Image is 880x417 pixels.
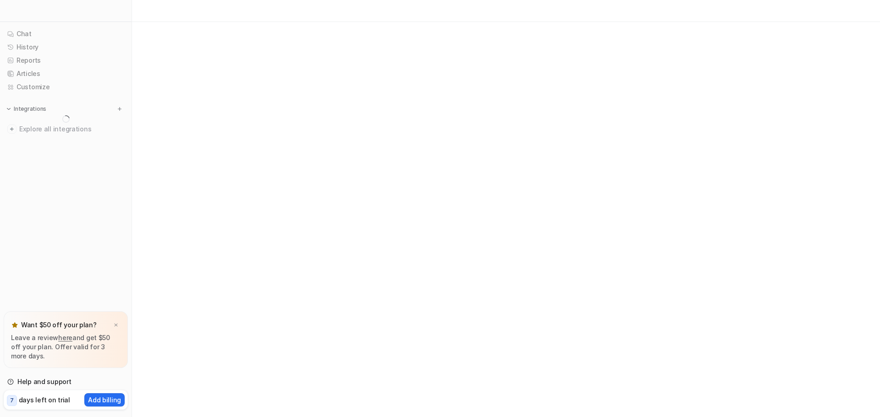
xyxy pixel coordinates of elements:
img: expand menu [5,106,12,112]
button: Add billing [84,393,125,406]
img: x [113,322,119,328]
a: here [58,334,72,341]
a: Articles [4,67,128,80]
p: Want $50 off your plan? [21,320,97,330]
img: star [11,321,18,329]
p: Leave a review and get $50 off your plan. Offer valid for 3 more days. [11,333,121,361]
a: Reports [4,54,128,67]
a: Explore all integrations [4,123,128,135]
p: Add billing [88,395,121,405]
a: Help and support [4,375,128,388]
p: 7 [10,396,14,405]
button: Integrations [4,104,49,114]
img: menu_add.svg [116,106,123,112]
p: days left on trial [19,395,70,405]
img: explore all integrations [7,125,16,134]
a: Chat [4,27,128,40]
a: History [4,41,128,54]
a: Customize [4,81,128,93]
span: Explore all integrations [19,122,124,136]
p: Integrations [14,105,46,113]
